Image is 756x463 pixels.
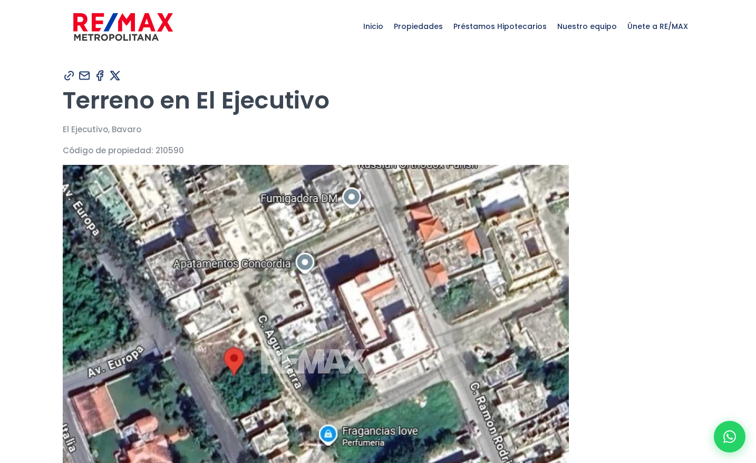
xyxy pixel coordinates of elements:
span: Préstamos Hipotecarios [448,11,552,42]
img: remax-metropolitana-logo [73,11,173,43]
span: Inicio [358,11,389,42]
span: 210590 [156,145,184,156]
img: Compartir [109,69,122,82]
img: Compartir [78,69,91,82]
span: Únete a RE/MAX [622,11,693,42]
img: Compartir [63,69,76,82]
img: Compartir [93,69,106,82]
span: Código de propiedad: [63,145,153,156]
span: Propiedades [389,11,448,42]
h1: Terreno en El Ejecutivo [63,86,693,115]
span: Nuestro equipo [552,11,622,42]
p: El Ejecutivo, Bavaro [63,123,693,136]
